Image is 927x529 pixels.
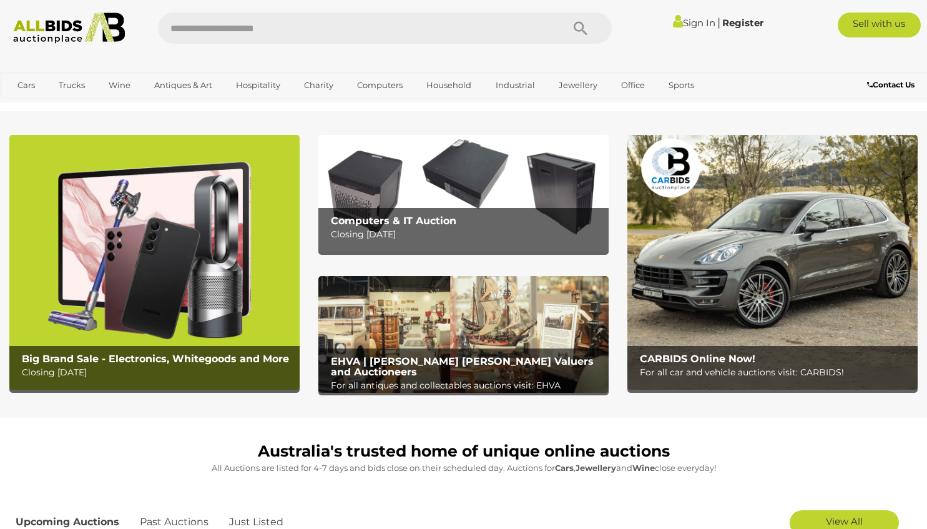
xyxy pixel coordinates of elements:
[7,12,132,44] img: Allbids.com.au
[660,75,702,96] a: Sports
[9,75,43,96] a: Cars
[640,365,911,380] p: For all car and vehicle auctions visit: CARBIDS!
[331,355,594,378] b: EHVA | [PERSON_NAME] [PERSON_NAME] Valuers and Auctioneers
[673,17,715,29] a: Sign In
[826,515,863,527] span: View All
[318,276,609,392] a: EHVA | Evans Hastings Valuers and Auctioneers EHVA | [PERSON_NAME] [PERSON_NAME] Valuers and Auct...
[349,75,411,96] a: Computers
[318,135,609,251] a: Computers & IT Auction Computers & IT Auction Closing [DATE]
[22,353,289,365] b: Big Brand Sale - Electronics, Whitegoods and More
[296,75,341,96] a: Charity
[640,353,755,365] b: CARBIDS Online Now!
[9,135,300,389] img: Big Brand Sale - Electronics, Whitegoods and More
[717,16,720,29] span: |
[418,75,479,96] a: Household
[22,365,293,380] p: Closing [DATE]
[318,135,609,251] img: Computers & IT Auction
[331,215,456,227] b: Computers & IT Auction
[627,135,918,389] img: CARBIDS Online Now!
[9,96,114,117] a: [GEOGRAPHIC_DATA]
[16,461,911,475] p: All Auctions are listed for 4-7 days and bids close on their scheduled day. Auctions for , and cl...
[318,276,609,392] img: EHVA | Evans Hastings Valuers and Auctioneers
[867,78,918,92] a: Contact Us
[331,378,602,393] p: For all antiques and collectables auctions visit: EHVA
[613,75,653,96] a: Office
[488,75,543,96] a: Industrial
[838,12,921,37] a: Sell with us
[551,75,606,96] a: Jewellery
[101,75,139,96] a: Wine
[228,75,288,96] a: Hospitality
[51,75,93,96] a: Trucks
[722,17,763,29] a: Register
[867,80,915,89] b: Contact Us
[549,12,612,44] button: Search
[632,463,655,473] strong: Wine
[555,463,574,473] strong: Cars
[627,135,918,389] a: CARBIDS Online Now! CARBIDS Online Now! For all car and vehicle auctions visit: CARBIDS!
[16,443,911,460] h1: Australia's trusted home of unique online auctions
[9,135,300,389] a: Big Brand Sale - Electronics, Whitegoods and More Big Brand Sale - Electronics, Whitegoods and Mo...
[331,227,602,242] p: Closing [DATE]
[146,75,220,96] a: Antiques & Art
[576,463,616,473] strong: Jewellery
